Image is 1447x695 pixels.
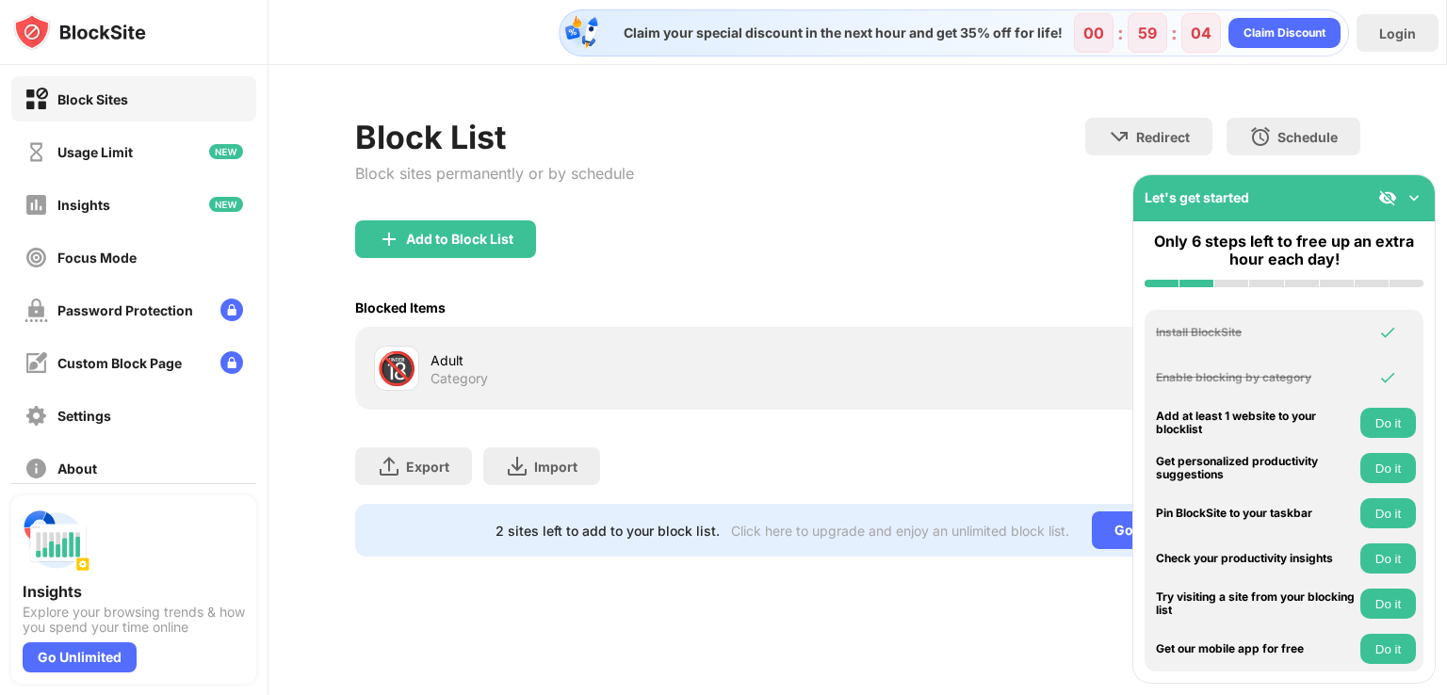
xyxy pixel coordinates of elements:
img: specialOfferDiscount.svg [563,14,601,52]
div: 2 sites left to add to your block list. [496,523,720,539]
div: Go Unlimited [23,642,137,672]
div: Export [406,459,449,475]
div: Get personalized productivity suggestions [1156,455,1356,482]
img: push-insights.svg [23,507,90,574]
img: eye-not-visible.svg [1378,188,1397,207]
img: omni-setup-toggle.svg [1405,188,1423,207]
img: password-protection-off.svg [24,299,48,322]
img: new-icon.svg [209,144,243,159]
div: Let's get started [1145,189,1249,205]
div: Block List [355,118,634,156]
img: insights-off.svg [24,193,48,217]
div: Enable blocking by category [1156,371,1356,384]
div: 04 [1191,24,1211,42]
div: : [1167,18,1181,48]
img: omni-check.svg [1378,368,1397,387]
button: Do it [1360,634,1416,664]
div: 🔞 [377,349,416,388]
div: Blocked Items [355,299,446,315]
div: Try visiting a site from your blocking list [1156,590,1356,618]
div: Block sites permanently or by schedule [355,164,634,183]
img: customize-block-page-off.svg [24,351,48,375]
div: About [57,461,97,477]
div: Block Sites [57,91,128,107]
div: Custom Block Page [57,355,182,371]
div: Install BlockSite [1156,326,1356,339]
button: Do it [1360,589,1416,619]
div: Explore your browsing trends & how you spend your time online [23,605,245,635]
div: Focus Mode [57,250,137,266]
img: lock-menu.svg [220,299,243,321]
div: Pin BlockSite to your taskbar [1156,507,1356,520]
div: Password Protection [57,302,193,318]
div: Insights [57,197,110,213]
div: Check your productivity insights [1156,552,1356,565]
button: Do it [1360,498,1416,528]
img: logo-blocksite.svg [13,13,146,51]
img: lock-menu.svg [220,351,243,374]
img: about-off.svg [24,457,48,480]
div: Only 6 steps left to free up an extra hour each day! [1145,233,1423,268]
div: Login [1379,25,1416,41]
img: focus-off.svg [24,246,48,269]
div: Claim Discount [1244,24,1325,42]
div: Schedule [1277,129,1338,145]
div: Go Unlimited [1092,511,1221,549]
img: omni-check.svg [1378,323,1397,342]
div: Insights [23,582,245,601]
div: Category [431,370,488,387]
button: Do it [1360,543,1416,574]
div: Claim your special discount in the next hour and get 35% off for life! [612,24,1063,41]
div: Get our mobile app for free [1156,642,1356,655]
div: Import [534,459,577,475]
div: Usage Limit [57,144,133,160]
div: Click here to upgrade and enjoy an unlimited block list. [731,523,1069,539]
div: 00 [1083,24,1104,42]
button: Do it [1360,453,1416,483]
div: Adult [431,350,857,370]
img: new-icon.svg [209,197,243,212]
div: 59 [1138,24,1157,42]
div: : [1114,18,1128,48]
button: Do it [1360,408,1416,438]
img: settings-off.svg [24,404,48,428]
div: Add to Block List [406,232,513,247]
img: time-usage-off.svg [24,140,48,164]
div: Settings [57,408,111,424]
div: Redirect [1136,129,1190,145]
img: block-on.svg [24,88,48,111]
div: Add at least 1 website to your blocklist [1156,410,1356,437]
